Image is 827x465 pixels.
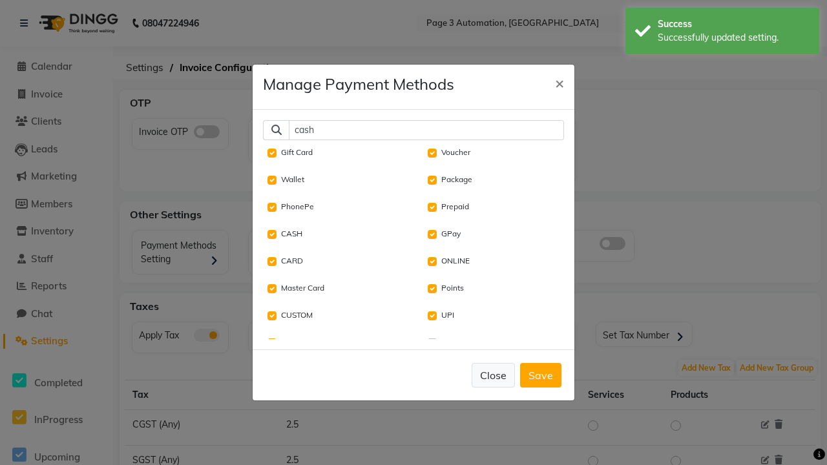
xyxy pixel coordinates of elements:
label: Credit Card [281,336,321,348]
label: PhonePe [281,201,314,212]
button: Save [520,363,561,387]
button: × [545,65,574,101]
span: × [555,73,564,92]
label: Gift Card [281,147,313,158]
button: Close [472,363,515,387]
div: Success [658,17,810,31]
label: GPay [441,228,461,240]
label: Voucher [441,147,470,158]
label: Points [441,282,464,294]
input: Search Payment Mode... [289,120,564,140]
label: Master Card [281,282,324,294]
label: ATH Movil [441,336,477,348]
label: CASH [281,228,302,240]
label: UPI [441,309,454,321]
label: Wallet [281,174,304,185]
label: Package [441,174,472,185]
label: CARD [281,255,303,267]
label: CUSTOM [281,309,313,321]
h4: Manage Payment Methods [263,75,454,94]
label: Prepaid [441,201,469,212]
div: Successfully updated setting. [658,31,810,45]
label: ONLINE [441,255,470,267]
